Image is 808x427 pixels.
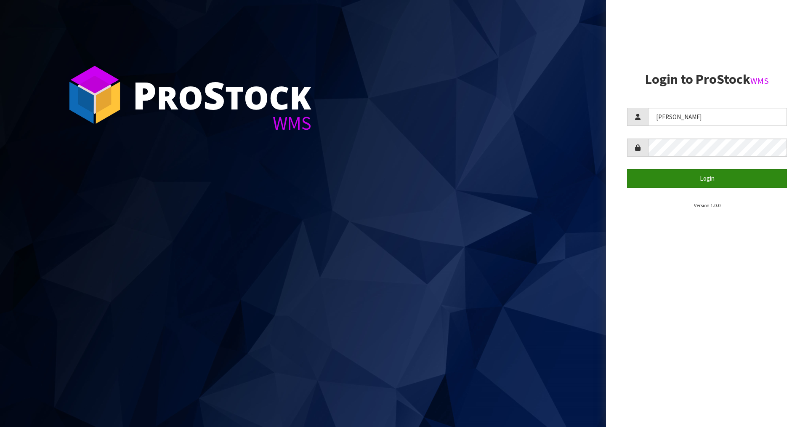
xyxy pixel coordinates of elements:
[694,202,720,208] small: Version 1.0.0
[648,108,787,126] input: Username
[750,75,769,86] small: WMS
[133,76,311,114] div: ro tock
[203,69,225,120] span: S
[133,69,157,120] span: P
[627,169,787,187] button: Login
[63,63,126,126] img: ProStock Cube
[627,72,787,87] h2: Login to ProStock
[133,114,311,133] div: WMS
